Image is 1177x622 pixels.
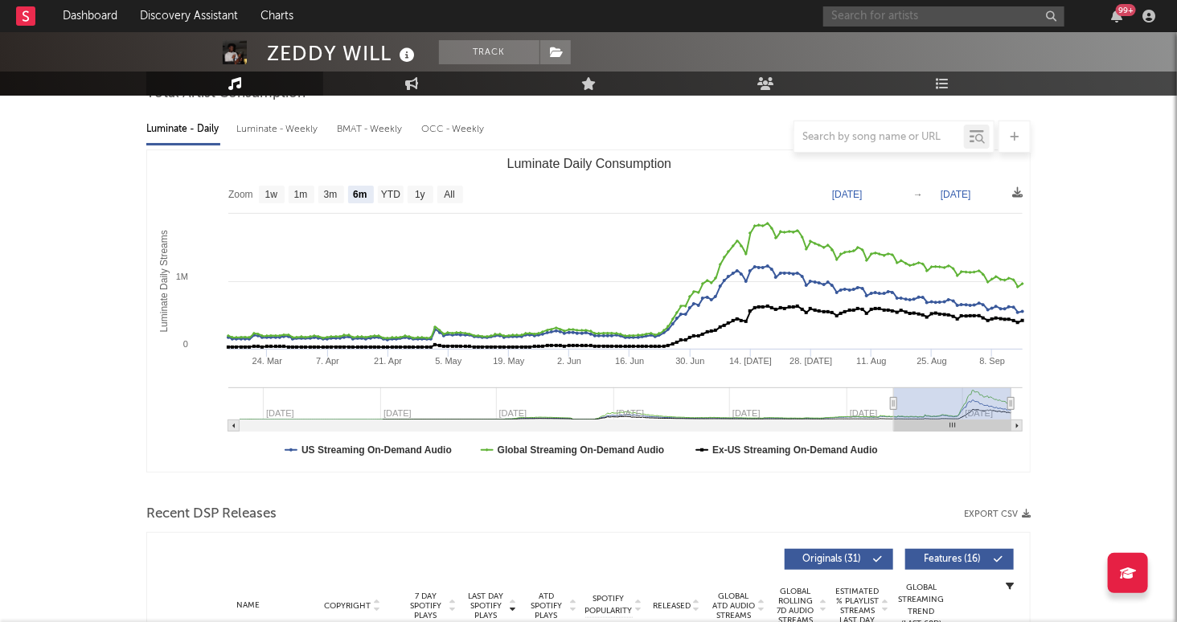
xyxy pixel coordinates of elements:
[794,131,964,144] input: Search by song name or URL
[615,356,644,366] text: 16. Jun
[353,190,367,201] text: 6m
[421,116,486,143] div: OCC - Weekly
[381,190,400,201] text: YTD
[316,356,339,366] text: 7. Apr
[158,230,170,332] text: Luminate Daily Streams
[176,272,188,281] text: 1M
[712,591,756,620] span: Global ATD Audio Streams
[832,189,863,200] text: [DATE]
[146,116,220,143] div: Luminate - Daily
[525,591,568,620] span: ATD Spotify Plays
[785,549,893,570] button: Originals(31)
[465,591,507,620] span: Last Day Spotify Plays
[1116,4,1136,16] div: 99 +
[228,190,253,201] text: Zoom
[374,356,402,366] text: 21. Apr
[439,40,539,64] button: Track
[337,116,405,143] div: BMAT - Weekly
[675,356,704,366] text: 30. Jun
[856,356,886,366] text: 11. Aug
[415,190,425,201] text: 1y
[183,339,188,349] text: 0
[916,554,990,564] span: Features ( 16 )
[795,554,869,564] span: Originals ( 31 )
[324,190,338,201] text: 3m
[941,189,971,200] text: [DATE]
[507,157,672,170] text: Luminate Daily Consumption
[444,190,454,201] text: All
[823,6,1064,27] input: Search for artists
[980,356,1006,366] text: 8. Sep
[294,190,308,201] text: 1m
[913,189,923,200] text: →
[712,444,878,456] text: Ex-US Streaming On-Demand Audio
[435,356,462,366] text: 5. May
[1111,10,1122,23] button: 99+
[917,356,947,366] text: 25. Aug
[585,593,633,617] span: Spotify Popularity
[404,591,447,620] span: 7 Day Spotify Plays
[195,599,301,612] div: Name
[557,356,581,366] text: 2. Jun
[498,444,665,456] text: Global Streaming On-Demand Audio
[146,505,277,524] span: Recent DSP Releases
[267,40,419,67] div: ZEDDY WILL
[147,150,1031,472] svg: Luminate Daily Consumption
[324,601,371,611] span: Copyright
[252,356,283,366] text: 24. Mar
[653,601,691,611] span: Released
[236,116,321,143] div: Luminate - Weekly
[729,356,772,366] text: 14. [DATE]
[265,190,278,201] text: 1w
[964,509,1031,519] button: Export CSV
[301,444,452,456] text: US Streaming On-Demand Audio
[905,549,1014,570] button: Features(16)
[789,356,832,366] text: 28. [DATE]
[493,356,525,366] text: 19. May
